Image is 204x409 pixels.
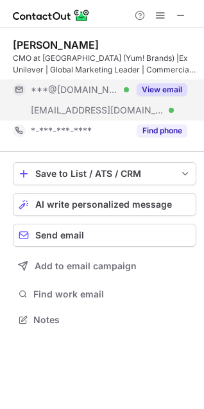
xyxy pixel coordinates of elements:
[35,199,172,210] span: AI write personalized message
[33,314,191,326] span: Notes
[13,255,196,278] button: Add to email campaign
[13,8,90,23] img: ContactOut v5.3.10
[13,311,196,329] button: Notes
[13,162,196,185] button: save-profile-one-click
[35,230,84,240] span: Send email
[137,83,187,96] button: Reveal Button
[13,193,196,216] button: AI write personalized message
[13,38,99,51] div: [PERSON_NAME]
[31,84,119,96] span: ***@[DOMAIN_NAME]
[137,124,187,137] button: Reveal Button
[31,104,164,116] span: [EMAIL_ADDRESS][DOMAIN_NAME]
[35,169,174,179] div: Save to List / ATS / CRM
[13,224,196,247] button: Send email
[35,261,137,271] span: Add to email campaign
[33,288,191,300] span: Find work email
[13,285,196,303] button: Find work email
[13,53,196,76] div: CMO at [GEOGRAPHIC_DATA] (Yum! Brands) |Ex Unilever | Global Marketing Leader | Commercial, P/L L...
